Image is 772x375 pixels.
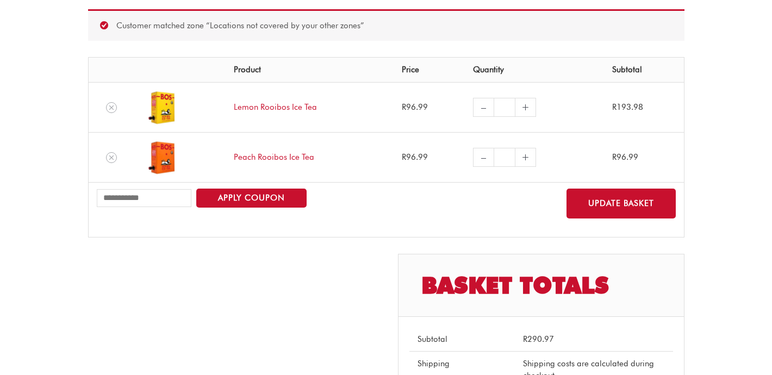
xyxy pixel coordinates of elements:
[402,152,406,162] span: R
[515,98,536,117] a: +
[515,148,536,167] a: +
[612,102,643,112] bdi: 193.98
[604,58,684,83] th: Subtotal
[226,58,394,83] th: Product
[494,98,515,117] input: Product quantity
[612,152,638,162] bdi: 96.99
[399,254,684,316] h2: Basket totals
[523,334,527,344] span: R
[402,102,428,112] bdi: 96.99
[402,102,406,112] span: R
[402,152,428,162] bdi: 96.99
[88,9,684,41] div: Customer matched zone “Locations not covered by your other zones”
[142,89,180,127] img: Lemon Rooibos Ice Tea
[106,152,117,163] a: Remove Peach Rooibos Ice Tea from cart
[612,152,617,162] span: R
[473,98,494,117] a: –
[566,189,676,218] button: Update basket
[394,58,465,83] th: Price
[142,139,180,177] img: Peach Rooibos Ice Tea
[523,334,554,344] bdi: 290.97
[234,102,317,112] a: Lemon Rooibos Ice Tea
[494,148,515,167] input: Product quantity
[612,102,617,112] span: R
[409,328,515,352] th: Subtotal
[465,58,603,83] th: Quantity
[234,152,314,162] a: Peach Rooibos Ice Tea
[473,148,494,167] a: –
[106,102,117,113] a: Remove Lemon Rooibos Ice Tea from cart
[196,189,307,208] button: Apply coupon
